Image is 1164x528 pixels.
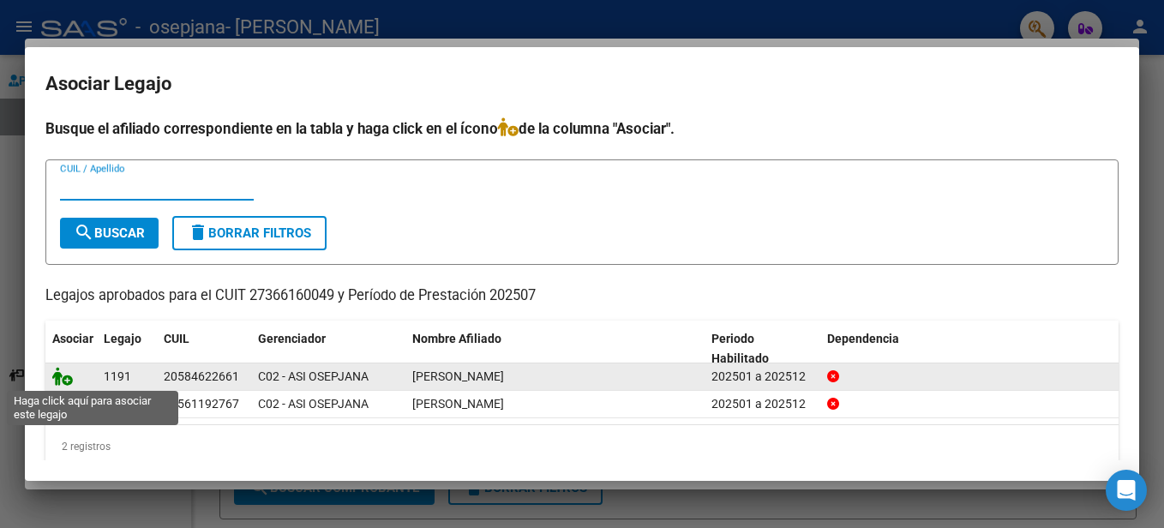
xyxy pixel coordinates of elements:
[711,332,769,365] span: Periodo Habilitado
[820,321,1119,377] datatable-header-cell: Dependencia
[705,321,820,377] datatable-header-cell: Periodo Habilitado
[157,321,251,377] datatable-header-cell: CUIL
[52,332,93,345] span: Asociar
[827,332,899,345] span: Dependencia
[97,321,157,377] datatable-header-cell: Legajo
[45,285,1119,307] p: Legajos aprobados para el CUIT 27366160049 y Período de Prestación 202507
[412,332,501,345] span: Nombre Afiliado
[251,321,405,377] datatable-header-cell: Gerenciador
[45,321,97,377] datatable-header-cell: Asociar
[104,369,131,383] span: 1191
[412,397,504,411] span: ROJAS ELISEO JOAQUIN
[258,369,369,383] span: C02 - ASI OSEPJANA
[258,397,369,411] span: C02 - ASI OSEPJANA
[188,225,311,241] span: Borrar Filtros
[405,321,705,377] datatable-header-cell: Nombre Afiliado
[74,225,145,241] span: Buscar
[45,68,1119,100] h2: Asociar Legajo
[45,117,1119,140] h4: Busque el afiliado correspondiente en la tabla y haga click en el ícono de la columna "Asociar".
[711,394,813,414] div: 202501 a 202512
[164,367,239,387] div: 20584622661
[258,332,326,345] span: Gerenciador
[412,369,504,383] span: DOMINGUEZ VALENTIN
[164,394,239,414] div: 20561192767
[188,222,208,243] mat-icon: delete
[60,218,159,249] button: Buscar
[711,367,813,387] div: 202501 a 202512
[164,332,189,345] span: CUIL
[74,222,94,243] mat-icon: search
[1106,470,1147,511] div: Open Intercom Messenger
[104,397,124,411] span: 888
[104,332,141,345] span: Legajo
[172,216,327,250] button: Borrar Filtros
[45,425,1119,468] div: 2 registros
